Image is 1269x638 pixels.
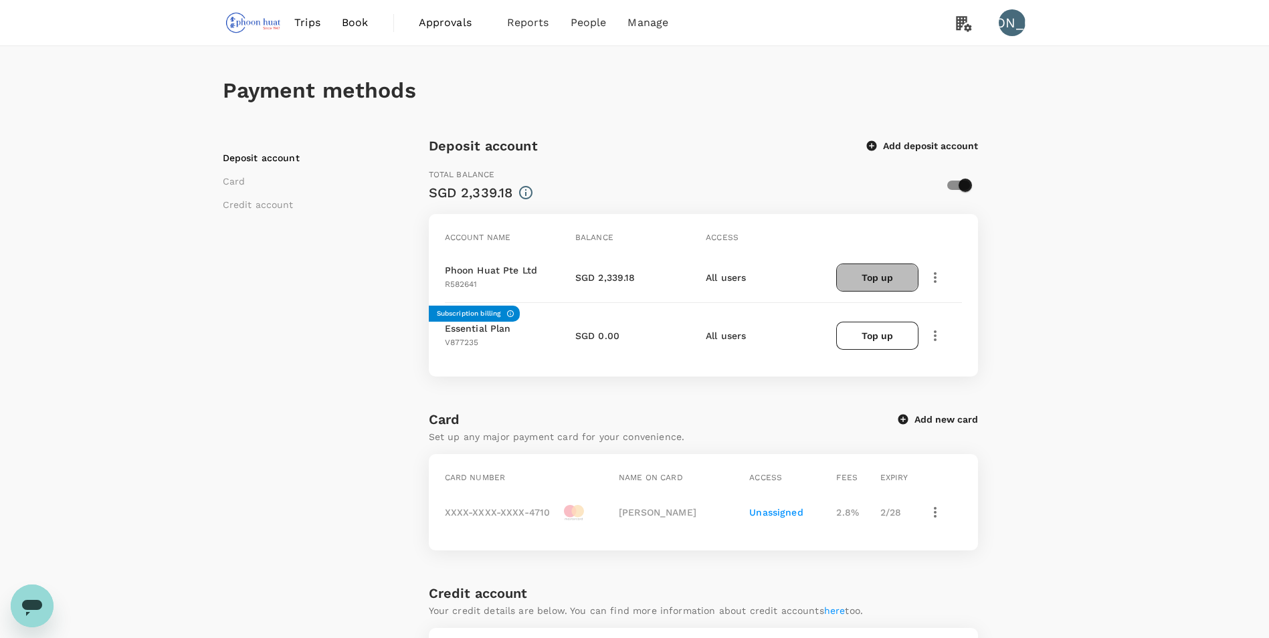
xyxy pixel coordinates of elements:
h1: Payment methods [223,78,1047,103]
h6: Deposit account [429,135,538,156]
button: Add new card [898,413,978,425]
div: [PERSON_NAME] [999,9,1026,36]
p: 2.8 % [836,506,874,519]
span: Unassigned [749,507,803,518]
span: Card number [445,473,506,482]
span: Fees [836,473,858,482]
h6: Subscription billing [437,308,501,319]
span: V877235 [445,338,479,347]
span: Manage [627,15,668,31]
p: Phoon Huat Pte Ltd [445,263,538,277]
span: Total balance [429,170,495,179]
p: Set up any major payment card for your convenience. [429,430,898,443]
span: Access [706,233,739,242]
p: 2 / 28 [880,506,918,519]
span: People [571,15,607,31]
button: Top up [836,322,918,350]
span: Reports [507,15,549,31]
span: Access [749,473,782,482]
a: here [824,605,846,616]
h6: Card [429,409,898,430]
span: Name on card [619,473,683,482]
p: Your credit details are below. You can find more information about credit accounts too. [429,604,864,617]
span: All users [706,272,746,283]
p: Essential Plan [445,322,511,335]
iframe: Button to launch messaging window [11,584,54,627]
img: Phoon Huat PTE. LTD. [223,8,284,37]
li: Card [223,175,390,188]
li: Deposit account [223,151,390,165]
h6: Credit account [429,582,528,604]
span: Approvals [419,15,486,31]
p: SGD 2,339.18 [575,271,636,284]
button: Add deposit account [867,140,978,152]
p: XXXX-XXXX-XXXX-4710 [445,506,551,519]
span: R582641 [445,280,478,289]
span: All users [706,330,746,341]
button: Top up [836,263,918,292]
span: Account name [445,233,511,242]
span: Balance [575,233,613,242]
span: Book [342,15,369,31]
span: Expiry [880,473,908,482]
p: SGD 0.00 [575,329,619,342]
li: Credit account [223,198,390,211]
p: [PERSON_NAME] [619,506,744,519]
img: master [555,502,592,522]
div: SGD 2,339.18 [429,182,513,203]
span: Trips [294,15,320,31]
